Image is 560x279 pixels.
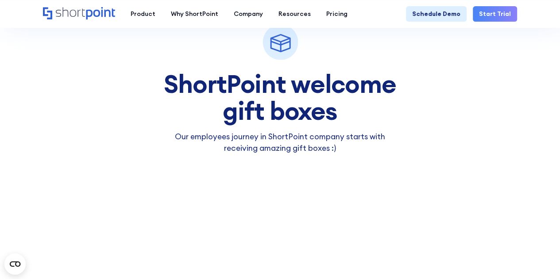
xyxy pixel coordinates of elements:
[144,131,416,154] p: Our employees journey in ShortPoint company starts with receiving amazing gift boxes :)
[516,237,560,279] iframe: Chat Widget
[406,6,467,22] a: Schedule Demo
[226,6,270,22] a: Company
[43,7,115,20] a: Home
[171,9,218,19] div: Why ShortPoint
[473,6,517,22] a: Start Trial
[326,9,348,19] div: Pricing
[234,9,263,19] div: Company
[278,9,311,19] div: Resources
[123,6,163,22] a: Product
[163,6,226,22] a: Why ShortPoint
[131,9,155,19] div: Product
[144,70,416,125] h3: ShortPoint welcome gift boxes
[318,6,355,22] a: Pricing
[4,253,26,275] button: Open CMP widget
[270,6,318,22] a: Resources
